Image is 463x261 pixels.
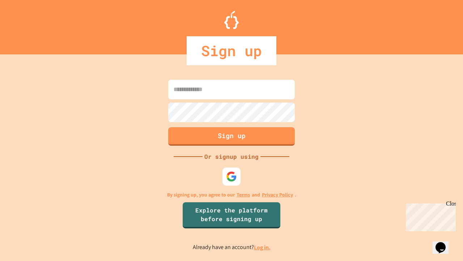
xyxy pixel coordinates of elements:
[226,171,237,182] img: google-icon.svg
[187,36,276,65] div: Sign up
[168,127,295,146] button: Sign up
[237,191,250,199] a: Terms
[433,232,456,254] iframe: chat widget
[203,152,260,161] div: Or signup using
[193,243,271,252] p: Already have an account?
[224,11,239,29] img: Logo.svg
[3,3,50,46] div: Chat with us now!Close
[183,202,280,228] a: Explore the platform before signing up
[254,244,271,251] a: Log in.
[167,191,296,199] p: By signing up, you agree to our and .
[262,191,293,199] a: Privacy Policy
[403,200,456,231] iframe: chat widget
